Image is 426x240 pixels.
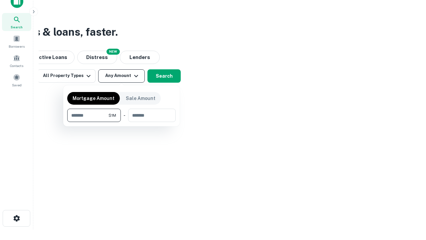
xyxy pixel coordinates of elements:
[393,187,426,219] iframe: Chat Widget
[126,95,155,102] p: Sale Amount
[73,95,114,102] p: Mortgage Amount
[123,109,125,122] div: -
[108,112,116,118] span: $1M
